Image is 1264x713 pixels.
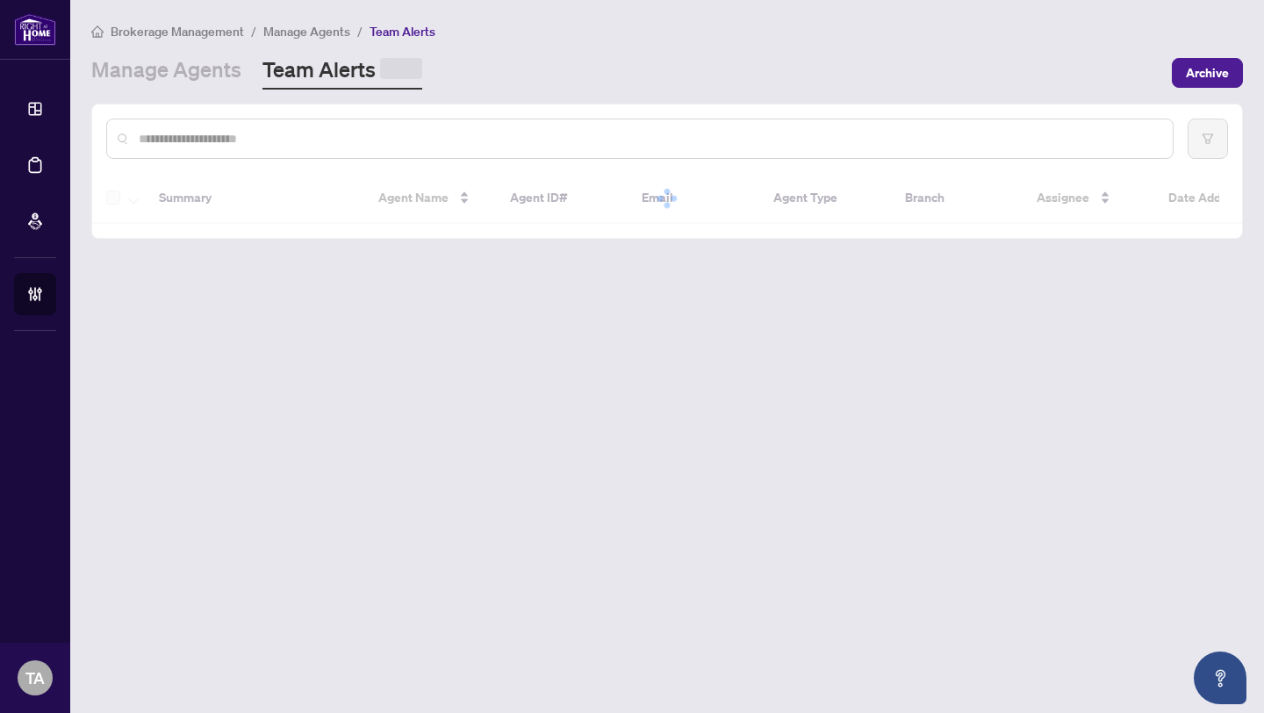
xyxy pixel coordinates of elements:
button: Archive [1172,58,1243,88]
span: TA [25,666,45,690]
img: logo [14,13,56,46]
button: Open asap [1194,652,1246,704]
span: Brokerage Management [111,24,244,40]
li: / [357,21,363,41]
span: home [91,25,104,38]
li: / [251,21,256,41]
span: Team Alerts [370,24,435,40]
span: Manage Agents [263,24,350,40]
button: filter [1188,119,1228,159]
a: Team Alerts [262,55,422,90]
span: Archive [1186,59,1229,87]
a: Manage Agents [91,55,241,90]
